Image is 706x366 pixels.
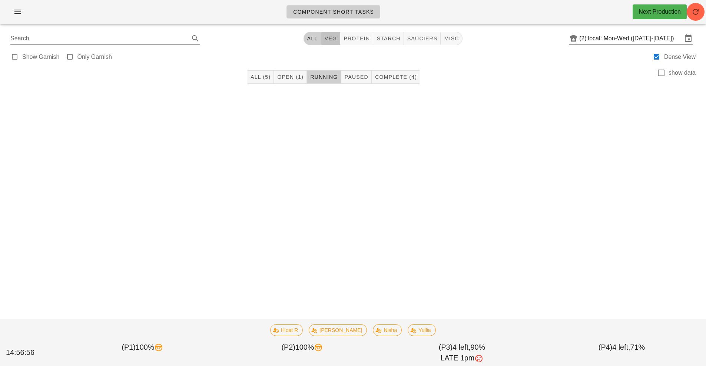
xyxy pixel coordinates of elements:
label: show data [669,69,696,77]
button: Open (1) [274,70,307,84]
label: Only Garnish [77,53,112,61]
button: protein [340,32,373,45]
button: starch [373,32,404,45]
span: All [307,36,318,41]
div: (2) [579,35,588,42]
span: Component Short Tasks [293,9,374,15]
span: misc [444,36,459,41]
button: veg [321,32,341,45]
span: Running [310,74,338,80]
span: Open (1) [277,74,304,80]
button: Complete (4) [372,70,420,84]
div: Next Production [639,7,681,16]
span: Complete (4) [375,74,417,80]
a: Component Short Tasks [286,5,380,19]
label: Show Garnish [22,53,60,61]
label: Dense View [664,53,696,61]
button: All (5) [247,70,274,84]
span: protein [343,36,370,41]
button: Paused [341,70,372,84]
button: misc [441,32,462,45]
span: Paused [344,74,368,80]
span: sauciers [407,36,438,41]
span: veg [324,36,337,41]
button: All [304,32,321,45]
button: Running [307,70,341,84]
span: starch [376,36,400,41]
span: All (5) [250,74,271,80]
button: sauciers [404,32,441,45]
